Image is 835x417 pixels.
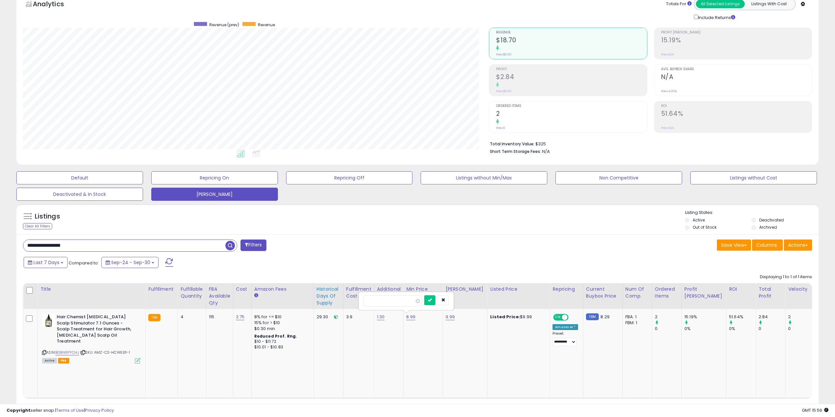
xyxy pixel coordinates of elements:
div: Total Profit [759,286,783,300]
div: Cost [236,286,249,293]
div: Title [40,286,143,293]
span: Profit [496,68,647,71]
div: 2.84 [759,314,785,320]
div: $10.01 - $10.83 [254,344,309,350]
div: $9.99 [490,314,545,320]
div: Include Returns [689,13,743,21]
span: Ordered Items [496,104,647,108]
label: Archived [759,224,777,230]
div: Preset: [553,331,578,346]
div: Min Price [406,286,440,293]
div: Ordered Items [655,286,679,300]
div: 115 [209,314,228,320]
div: 0% [684,326,726,332]
span: Avg. Buybox Share [661,68,812,71]
a: 9.99 [446,314,455,320]
span: Revenue [496,31,647,34]
small: Prev: N/A [661,52,674,56]
a: Terms of Use [56,407,84,413]
h2: 15.19% [661,36,812,45]
small: Prev: 4.00% [661,89,677,93]
h2: 51.64% [661,110,812,119]
div: 15% for > $10 [254,320,309,326]
a: B0BN6PYCHJ [55,350,79,355]
strong: Copyright [7,407,31,413]
span: Last 7 Days [33,259,59,266]
span: ROI [661,104,812,108]
img: 41Mdc8rhv-L._SL40_.jpg [42,314,55,327]
div: 51.64% [729,314,756,320]
div: ASIN: [42,314,140,363]
div: 2 [655,314,681,320]
div: Fulfillment Cost [346,286,371,300]
button: Sep-24 - Sep-30 [101,257,158,268]
button: Non Competitive [555,171,682,184]
div: Fulfillable Quantity [180,286,203,300]
div: 8% for <= $10 [254,314,309,320]
div: Historical Days Of Supply [317,286,341,306]
div: Displaying 1 to 1 of 1 items [760,274,812,280]
small: Prev: 0 [496,126,505,130]
div: Clear All Filters [23,223,52,229]
small: FBM [586,313,599,320]
h2: $18.70 [496,36,647,45]
b: Hair Chemist [MEDICAL_DATA] Scalp Stimulator 7.1 Ounces - Scalp Treatment for Hair Growth, [MEDIC... [57,314,136,346]
span: Compared to: [69,260,99,266]
div: Velocity [788,286,812,293]
h2: N/A [661,73,812,82]
div: 15.19% [684,314,726,320]
div: Fulfillment [148,286,175,293]
button: Deactivated & In Stock [16,188,143,201]
h2: $2.84 [496,73,647,82]
span: ON [554,315,562,320]
span: Sep-24 - Sep-30 [111,259,150,266]
div: Num of Comp. [625,286,649,300]
button: Repricing On [151,171,278,184]
span: 8.29 [600,314,610,320]
b: Reduced Prof. Rng. [254,333,297,339]
label: Deactivated [759,217,784,223]
div: 4 [180,314,201,320]
small: Amazon Fees. [254,293,258,299]
span: | SKU: AMZ-CS-HC146311-1 [80,350,130,355]
div: $0.30 min [254,326,309,332]
div: Totals For [666,1,692,7]
p: Listing States: [685,210,819,216]
span: OFF [568,315,578,320]
span: Revenue [258,22,275,28]
h5: Listings [35,212,60,221]
button: Listings without Min/Max [421,171,547,184]
div: Current Buybox Price [586,286,620,300]
button: Actions [784,240,812,251]
div: 3.9 [346,314,369,320]
b: Total Inventory Value: [490,141,534,147]
div: FBA Available Qty [209,286,230,306]
b: Listed Price: [490,314,520,320]
div: [PERSON_NAME] [446,286,485,293]
div: 2 [788,314,815,320]
label: Active [693,217,705,223]
button: Last 7 Days [24,257,68,268]
div: FBA: 1 [625,314,647,320]
div: seller snap | | [7,407,114,414]
a: 8.99 [406,314,415,320]
button: [PERSON_NAME] [151,188,278,201]
button: Columns [752,240,783,251]
div: Additional Cost [377,286,401,300]
small: Prev: $0.00 [496,52,511,56]
button: Save View [717,240,751,251]
span: All listings currently available for purchase on Amazon [42,358,57,364]
span: Revenue (prev) [209,22,239,28]
div: Amazon AI * [553,324,578,330]
div: Repricing [553,286,580,293]
div: Listed Price [490,286,547,293]
div: Profit [PERSON_NAME] [684,286,723,300]
a: 2.75 [236,314,245,320]
div: 0 [788,326,815,332]
small: Prev: N/A [661,126,674,130]
div: 0 [655,326,681,332]
small: Prev: $0.00 [496,89,511,93]
div: 29.30 [317,314,338,320]
div: 0 [759,326,785,332]
h2: 2 [496,110,647,119]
